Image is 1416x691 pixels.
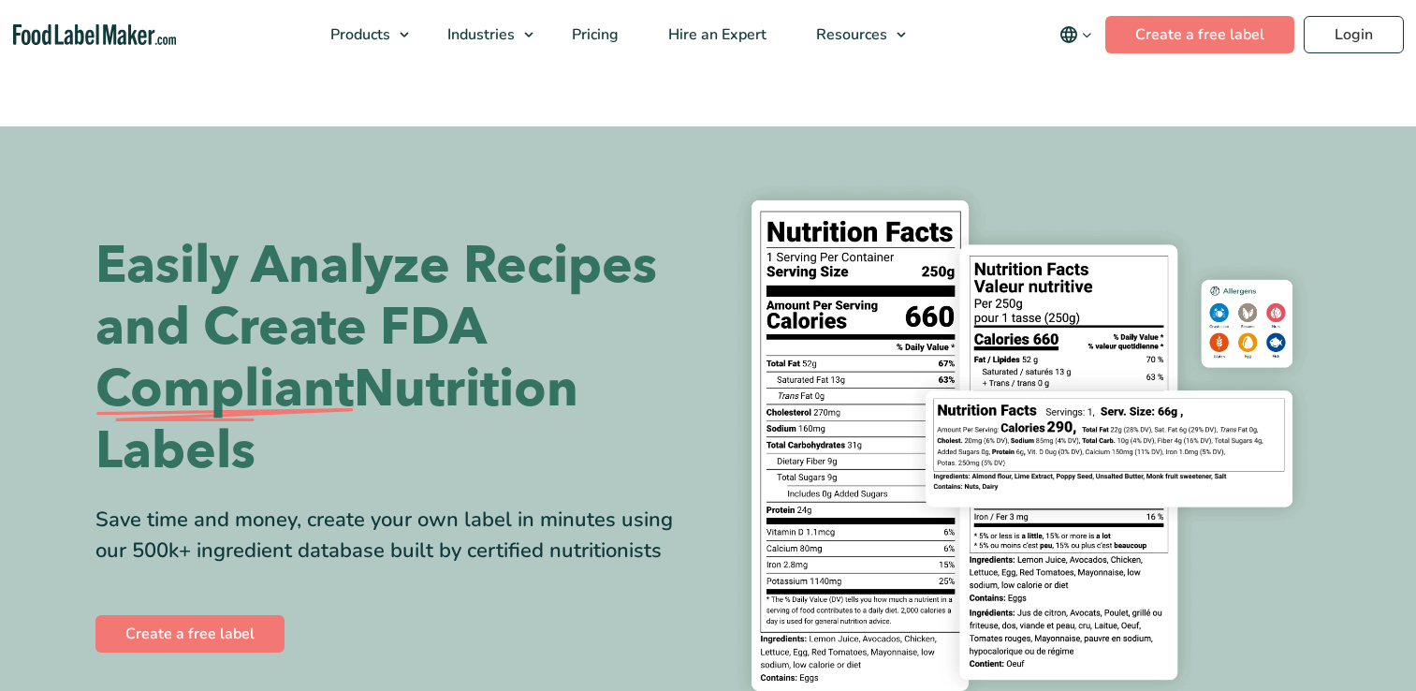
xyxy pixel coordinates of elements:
a: Login [1304,16,1404,53]
span: Industries [442,24,517,45]
span: Products [325,24,392,45]
a: Create a free label [1105,16,1294,53]
span: Pricing [566,24,620,45]
span: Hire an Expert [663,24,768,45]
a: Create a free label [95,615,285,653]
h1: Easily Analyze Recipes and Create FDA Nutrition Labels [95,235,694,482]
span: Compliant [95,359,354,420]
div: Save time and money, create your own label in minutes using our 500k+ ingredient database built b... [95,505,694,566]
span: Resources [810,24,889,45]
